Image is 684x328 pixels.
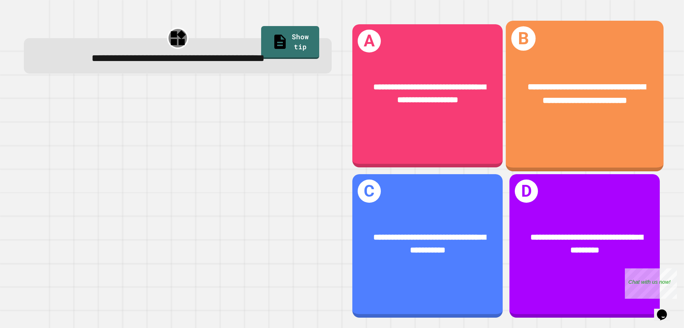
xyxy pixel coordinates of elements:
iframe: chat widget [654,299,677,321]
h1: A [358,30,381,53]
h1: B [512,26,536,50]
iframe: chat widget [625,268,677,299]
a: Show tip [261,26,319,59]
h1: C [358,180,381,203]
h1: D [515,180,538,203]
